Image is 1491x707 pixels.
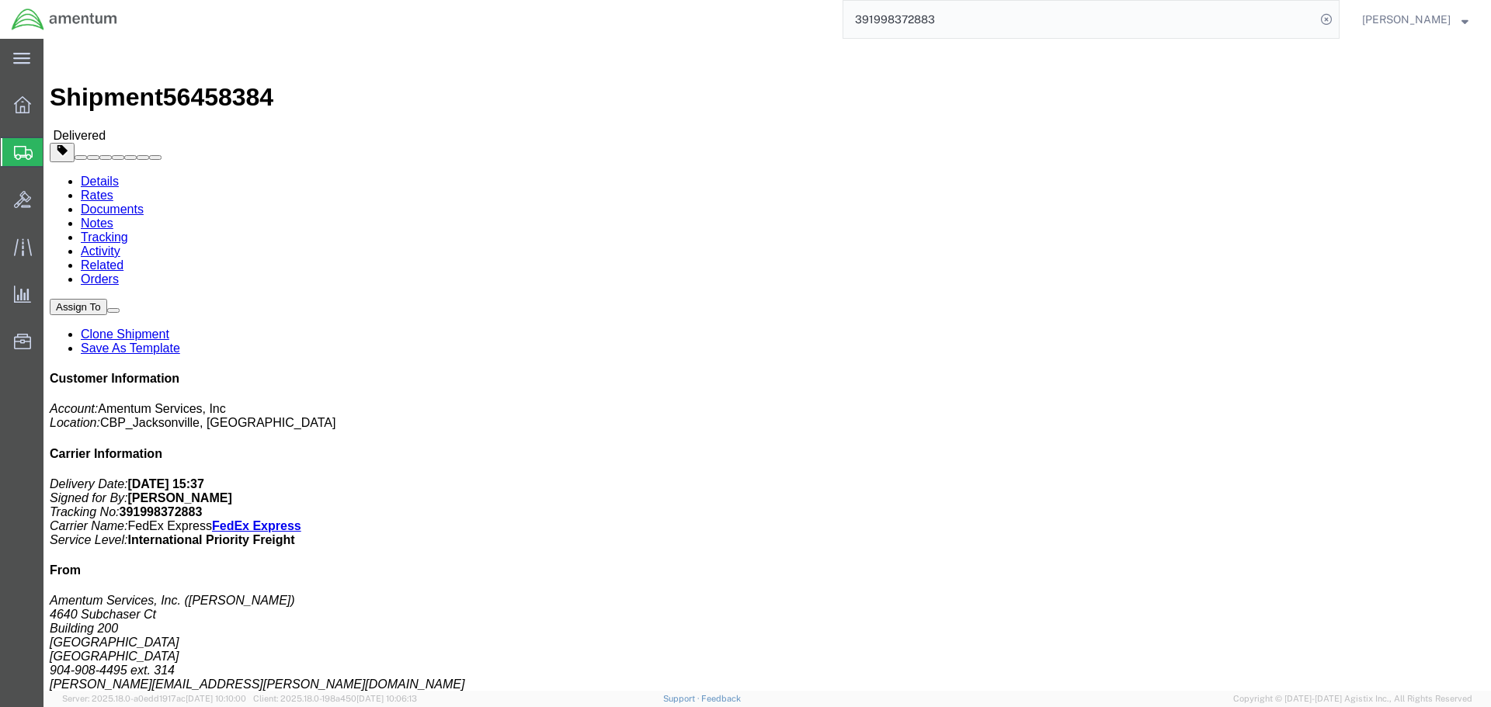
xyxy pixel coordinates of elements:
[356,694,417,703] span: [DATE] 10:06:13
[1361,10,1469,29] button: [PERSON_NAME]
[11,8,118,31] img: logo
[843,1,1315,38] input: Search for shipment number, reference number
[186,694,246,703] span: [DATE] 10:10:00
[43,39,1491,691] iframe: FS Legacy Container
[62,694,246,703] span: Server: 2025.18.0-a0edd1917ac
[1362,11,1451,28] span: Nick Riddle
[663,694,702,703] a: Support
[701,694,741,703] a: Feedback
[253,694,417,703] span: Client: 2025.18.0-198a450
[1233,692,1472,705] span: Copyright © [DATE]-[DATE] Agistix Inc., All Rights Reserved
